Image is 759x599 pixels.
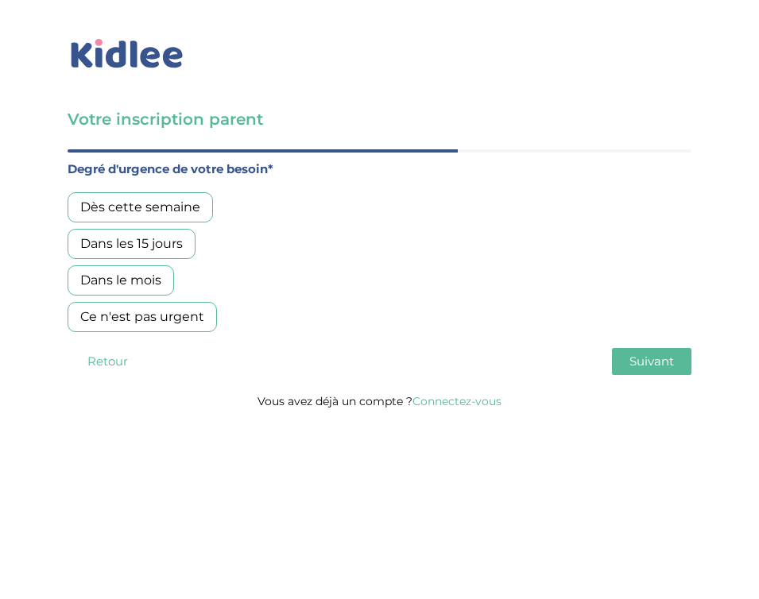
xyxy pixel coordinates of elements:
button: Retour [68,348,147,375]
div: Dans les 15 jours [68,229,196,259]
label: Degré d'urgence de votre besoin* [68,159,691,180]
button: Suivant [612,348,691,375]
div: Dès cette semaine [68,192,213,222]
img: logo_kidlee_bleu [68,36,187,72]
div: Ce n'est pas urgent [68,302,217,332]
div: Dans le mois [68,265,174,296]
h3: Votre inscription parent [68,108,691,130]
span: Suivant [629,354,674,369]
p: Vous avez déjà un compte ? [68,391,691,412]
a: Connectez-vous [412,394,501,408]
